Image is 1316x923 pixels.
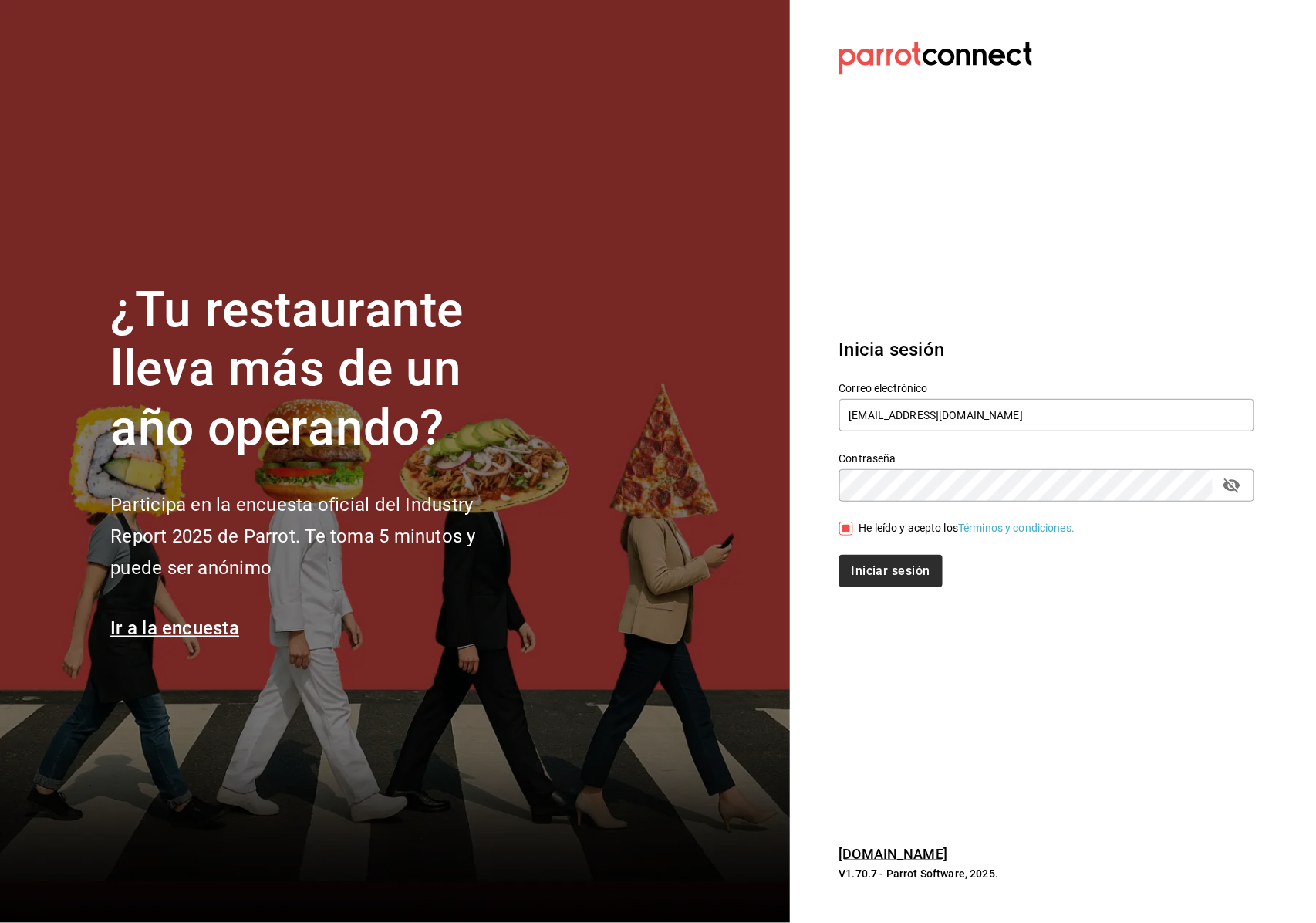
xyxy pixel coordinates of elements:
[839,383,1254,394] label: Correo electrónico
[1219,472,1245,499] button: passwordField
[110,489,527,583] h2: Participa en la encuesta oficial del Industry Report 2025 de Parrot. Te toma 5 minutos y puede se...
[839,399,1254,431] input: Ingresa tu correo electrónico
[859,520,1075,536] div: He leído y acepto los
[110,281,527,458] h1: ¿Tu restaurante lleva más de un año operando?
[110,617,239,639] a: Ir a la encuesta
[839,336,1254,363] h3: Inicia sesión
[839,453,1254,464] label: Contraseña
[958,522,1075,534] a: Términos y condiciones.
[839,866,1254,881] p: V1.70.7 - Parrot Software, 2025.
[839,846,948,862] a: [DOMAIN_NAME]
[839,555,943,587] button: Iniciar sesión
